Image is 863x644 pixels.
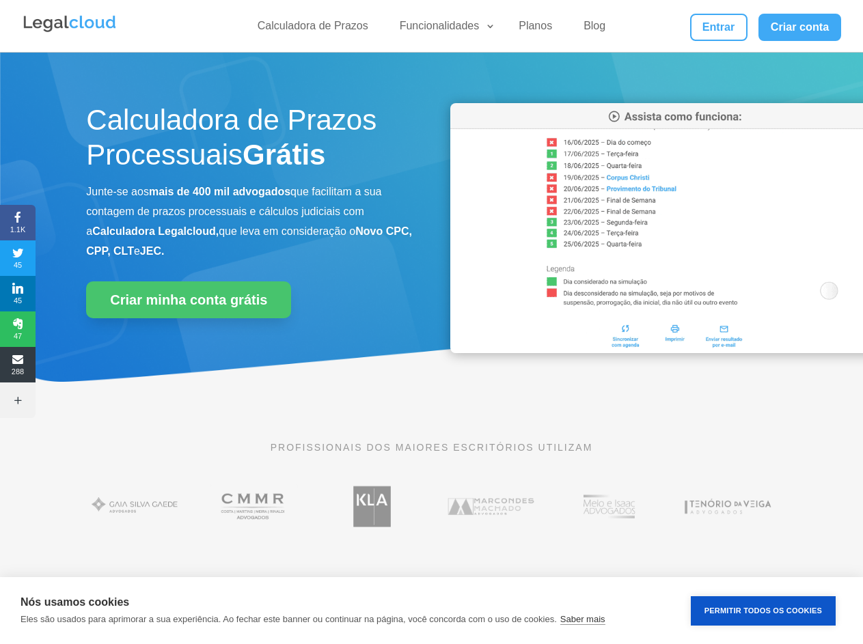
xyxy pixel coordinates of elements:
img: Legalcloud Logo [22,14,118,34]
img: Gaia Silva Gaede Advogados Associados [86,479,184,533]
img: Costa Martins Meira Rinaldi Advogados [205,479,303,533]
b: JEC. [140,245,165,257]
b: Novo CPC, CPP, CLT [86,225,412,257]
b: mais de 400 mil advogados [149,186,290,197]
p: Junte-se aos que facilitam a sua contagem de prazos processuais e cálculos judiciais com a que le... [86,182,412,261]
a: Criar conta [758,14,842,41]
a: Planos [510,19,560,39]
a: Calculadora de Prazos [249,19,376,39]
img: Profissionais do escritório Melo e Isaac Advogados utilizam a Legalcloud [560,479,658,533]
a: Criar minha conta grátis [86,281,291,318]
b: Calculadora Legalcloud, [92,225,219,237]
a: Saber mais [560,614,605,625]
img: Tenório da Veiga Advogados [679,479,776,533]
img: Marcondes Machado Advogados utilizam a Legalcloud [442,479,540,533]
p: PROFISSIONAIS DOS MAIORES ESCRITÓRIOS UTILIZAM [86,440,776,455]
a: Blog [575,19,614,39]
a: Funcionalidades [392,19,496,39]
button: Permitir Todos os Cookies [691,596,836,626]
a: Entrar [690,14,748,41]
strong: Nós usamos cookies [20,596,129,608]
h1: Calculadora de Prazos Processuais [86,103,412,179]
strong: Grátis [243,139,325,171]
a: Logo da Legalcloud [22,25,118,36]
p: Eles são usados para aprimorar a sua experiência. Ao fechar este banner ou continuar na página, v... [20,614,557,624]
img: Koury Lopes Advogados [323,479,421,533]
